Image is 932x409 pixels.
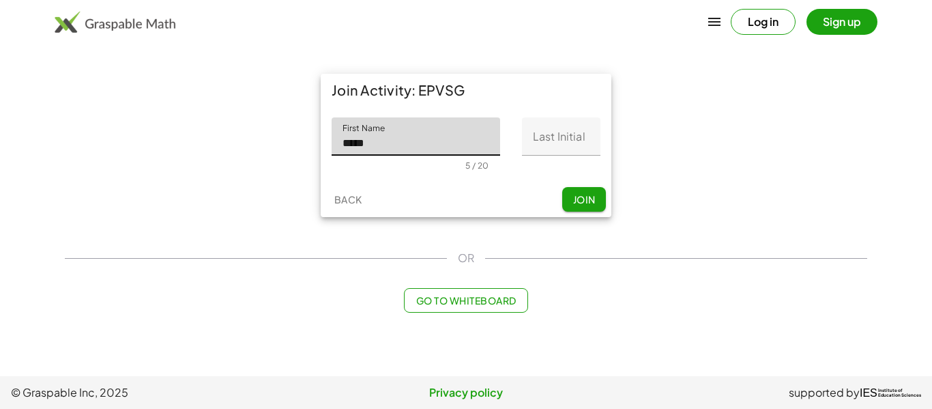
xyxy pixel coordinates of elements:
[562,187,606,212] button: Join
[860,384,921,401] a: IESInstitute ofEducation Sciences
[731,9,796,35] button: Log in
[315,384,618,401] a: Privacy policy
[416,294,516,307] span: Go to Whiteboard
[458,250,474,266] span: OR
[878,389,921,398] span: Institute of Education Sciences
[404,288,527,313] button: Go to Whiteboard
[465,160,489,171] div: 5 / 20
[572,193,595,206] span: Join
[806,9,877,35] button: Sign up
[326,187,370,212] button: Back
[860,386,877,399] span: IES
[334,193,362,206] span: Back
[321,74,611,107] div: Join Activity: EPVSG
[11,384,315,401] span: © Graspable Inc, 2025
[789,384,860,401] span: supported by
